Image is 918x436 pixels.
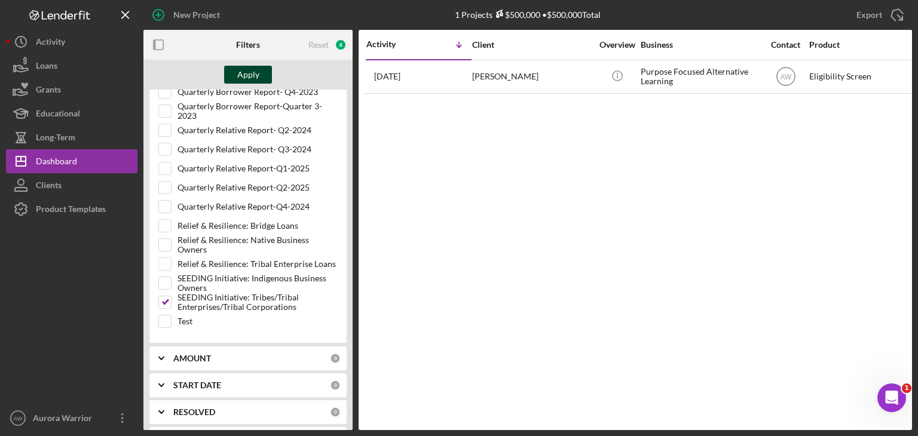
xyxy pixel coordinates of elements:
[36,173,62,200] div: Clients
[36,30,65,57] div: Activity
[335,39,347,51] div: 8
[178,124,338,136] label: Quarterly Relative Report- Q2-2024
[178,201,338,213] label: Quarterly Relative Report-Q4-2024
[178,86,338,98] label: Quarterly Borrower Report- Q4-2023
[6,125,137,149] button: Long-Term
[902,383,911,393] span: 1
[844,3,912,27] button: Export
[641,40,760,50] div: Business
[36,54,57,81] div: Loans
[178,277,338,289] label: SEEDING Initiative: Indigenous Business Owners
[330,353,341,364] div: 0
[763,40,808,50] div: Contact
[36,149,77,176] div: Dashboard
[6,54,137,78] button: Loans
[6,149,137,173] button: Dashboard
[173,3,220,27] div: New Project
[492,10,540,20] div: $500,000
[178,105,338,117] label: Quarterly Borrower Report-Quarter 3- 2023
[173,407,215,417] b: RESOLVED
[178,162,338,174] label: Quarterly Relative Report-Q1-2025
[36,125,75,152] div: Long-Term
[366,39,419,49] div: Activity
[472,40,592,50] div: Client
[780,73,792,81] text: AW
[856,3,882,27] div: Export
[36,197,106,224] div: Product Templates
[6,197,137,221] button: Product Templates
[236,40,260,50] b: Filters
[877,383,906,412] iframe: Intercom live chat
[472,61,592,93] div: [PERSON_NAME]
[224,66,272,84] button: Apply
[178,258,338,270] label: Relief & Resilience: Tribal Enterprise Loans
[6,173,137,197] button: Clients
[6,30,137,54] button: Activity
[6,102,137,125] button: Educational
[178,315,338,327] label: Test
[374,72,400,81] time: 2025-09-17 01:51
[173,354,211,363] b: AMOUNT
[330,407,341,417] div: 0
[641,61,760,93] div: Purpose Focused Alternative Learning
[178,182,338,194] label: Quarterly Relative Report-Q2-2025
[36,102,80,128] div: Educational
[173,380,221,390] b: START DATE
[13,415,23,422] text: AW
[595,40,639,50] div: Overview
[6,78,137,102] button: Grants
[6,406,137,430] button: AWAurora Warrior
[178,296,338,308] label: SEEDING Initiative: Tribes/Tribal Enterprises/Tribal Corporations
[178,239,338,251] label: Relief & Resilience: Native Business Owners
[237,66,259,84] div: Apply
[178,143,338,155] label: Quarterly Relative Report- Q3-2024
[143,3,232,27] button: New Project
[178,220,338,232] label: Relief & Resilience: Bridge Loans
[455,10,601,20] div: 1 Projects • $500,000 Total
[36,78,61,105] div: Grants
[330,380,341,391] div: 0
[30,406,108,433] div: Aurora Warrior
[308,40,329,50] div: Reset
